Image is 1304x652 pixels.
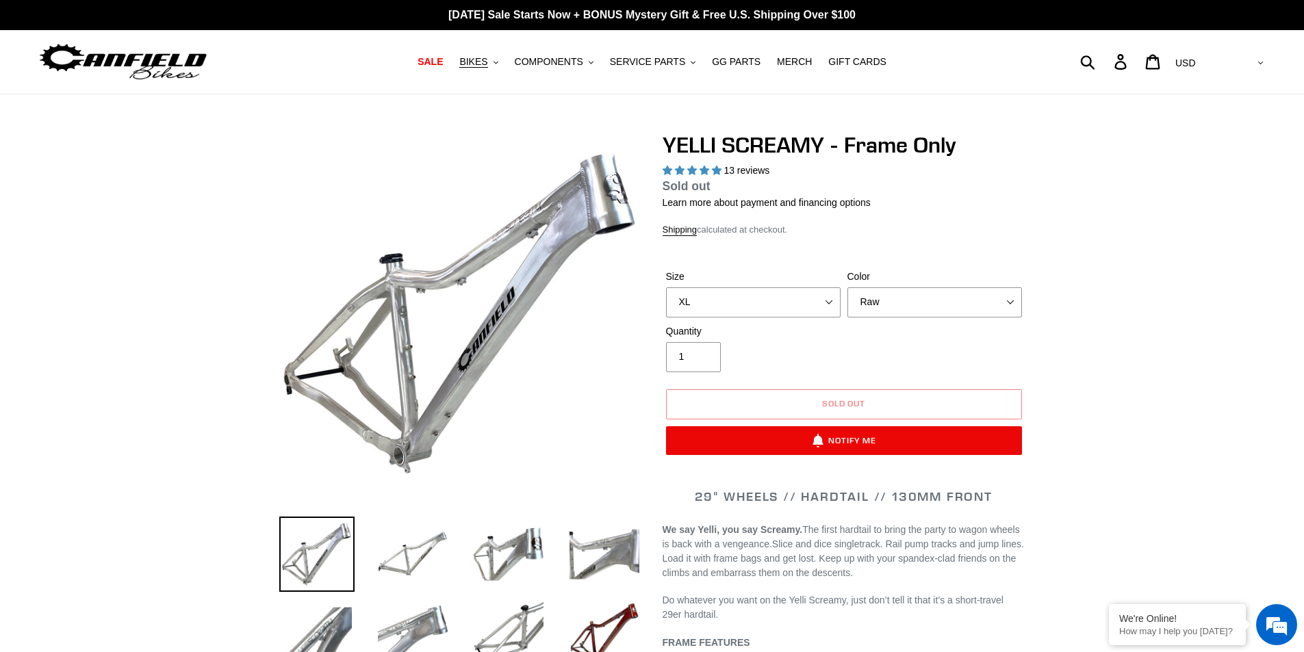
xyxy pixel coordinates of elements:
[663,524,803,535] b: We say Yelli, you say Screamy.
[1088,47,1123,77] input: Search
[724,165,769,176] span: 13 reviews
[666,426,1022,455] button: Notify Me
[459,56,487,68] span: BIKES
[663,637,750,648] b: FRAME FEATURES
[847,270,1022,284] label: Color
[663,595,1003,620] span: Do whatever you want on the Yelli Screamy, just don’t tell it that it’s a short-travel 29er hardt...
[279,517,355,592] img: Load image into Gallery viewer, YELLI SCREAMY - Frame Only
[666,389,1022,419] button: Sold out
[418,56,443,68] span: SALE
[822,398,866,408] span: Sold out
[663,223,1025,237] div: calculated at checkout.
[663,132,1025,158] h1: YELLI SCREAMY - Frame Only
[610,56,685,68] span: SERVICE PARTS
[666,324,841,339] label: Quantity
[663,165,724,176] span: 5.00 stars
[705,53,767,71] a: GG PARTS
[770,53,819,71] a: MERCH
[712,56,760,68] span: GG PARTS
[1119,626,1236,636] p: How may I help you today?
[603,53,702,71] button: SERVICE PARTS
[663,524,1020,549] span: The first hardtail to bring the party to wagon wheels is back with a vengeance.
[515,56,583,68] span: COMPONENTS
[663,224,698,236] a: Shipping
[38,40,209,83] img: Canfield Bikes
[666,270,841,284] label: Size
[777,56,812,68] span: MERCH
[411,53,450,71] a: SALE
[663,523,1025,580] p: Slice and dice singletrack. Rail pump tracks and jump lines. Load it with frame bags and get lost...
[375,517,450,592] img: Load image into Gallery viewer, YELLI SCREAMY - Frame Only
[508,53,600,71] button: COMPONENTS
[452,53,504,71] button: BIKES
[695,488,993,504] span: 29" WHEELS // HARDTAIL // 130MM FRONT
[567,517,642,592] img: Load image into Gallery viewer, YELLI SCREAMY - Frame Only
[828,56,886,68] span: GIFT CARDS
[663,179,711,193] span: Sold out
[471,517,546,592] img: Load image into Gallery viewer, YELLI SCREAMY - Frame Only
[663,197,871,208] a: Learn more about payment and financing options
[821,53,893,71] a: GIFT CARDS
[1119,613,1236,624] div: We're Online!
